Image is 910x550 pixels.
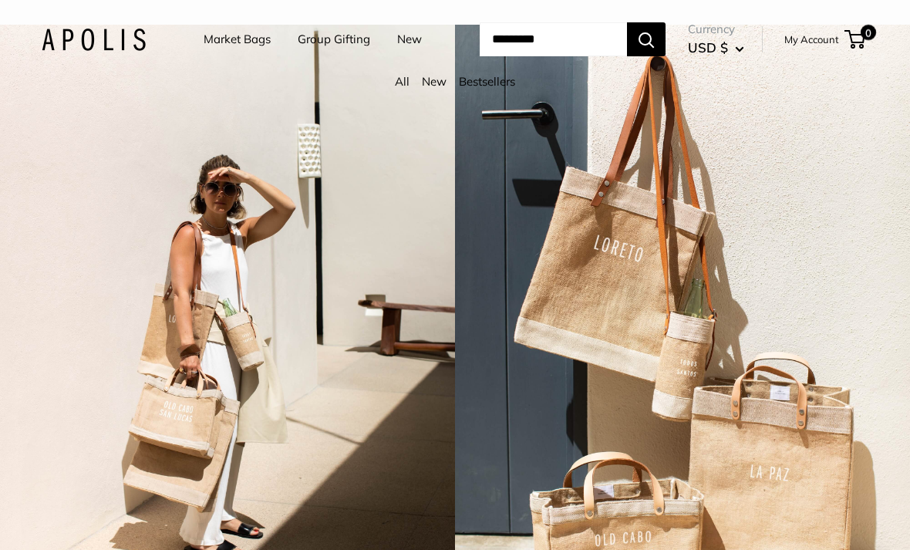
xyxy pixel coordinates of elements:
[422,74,447,89] a: New
[688,19,744,40] span: Currency
[784,30,839,49] a: My Account
[298,29,370,50] a: Group Gifting
[395,74,410,89] a: All
[861,25,876,40] span: 0
[397,29,422,50] a: New
[627,22,666,56] button: Search
[688,35,744,60] button: USD $
[459,74,515,89] a: Bestsellers
[846,30,865,49] a: 0
[688,39,728,56] span: USD $
[204,29,271,50] a: Market Bags
[42,29,146,51] img: Apolis
[480,22,627,56] input: Search...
